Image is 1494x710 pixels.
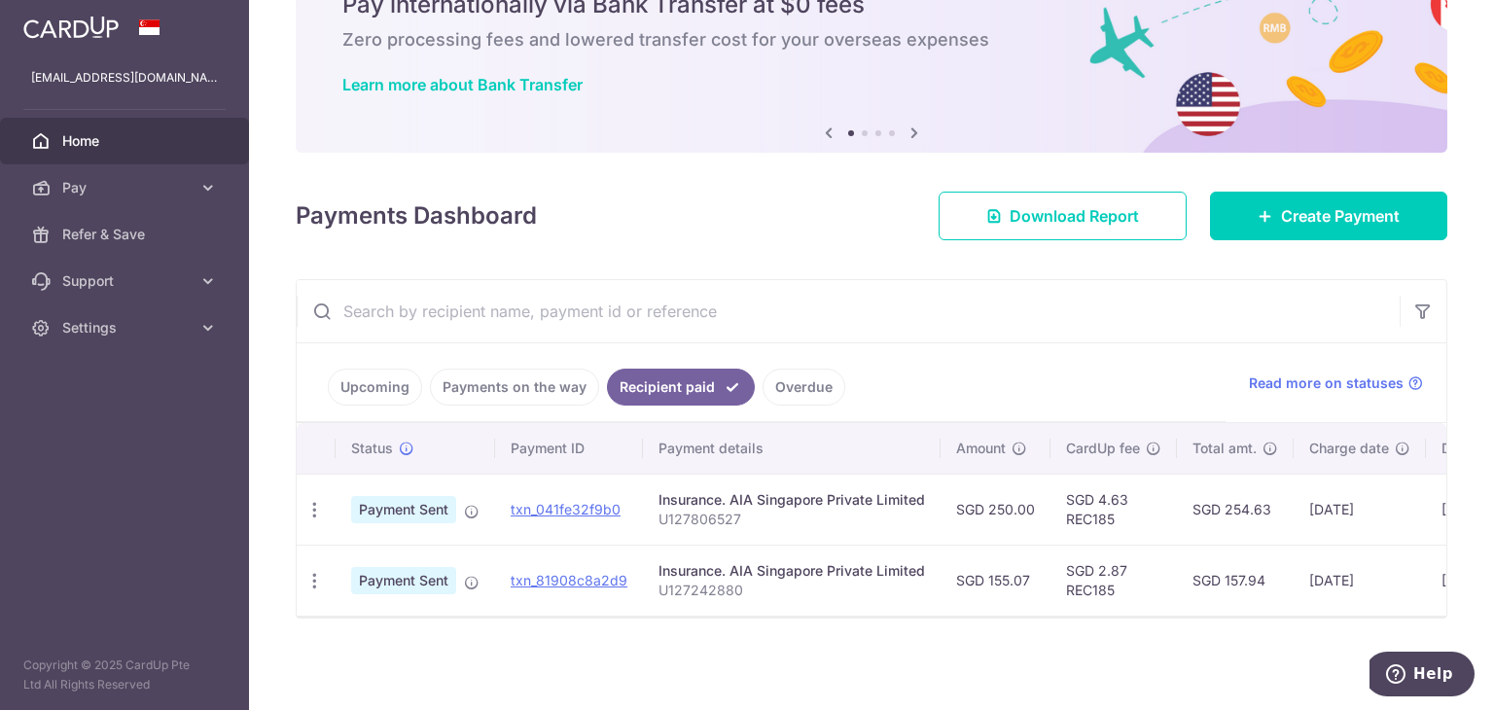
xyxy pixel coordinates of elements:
[296,198,537,233] h4: Payments Dashboard
[1010,204,1139,228] span: Download Report
[62,225,191,244] span: Refer & Save
[941,474,1050,545] td: SGD 250.00
[1050,545,1177,616] td: SGD 2.87 REC185
[62,178,191,197] span: Pay
[23,16,119,39] img: CardUp
[658,561,925,581] div: Insurance. AIA Singapore Private Limited
[1294,545,1426,616] td: [DATE]
[62,131,191,151] span: Home
[658,581,925,600] p: U127242880
[1281,204,1400,228] span: Create Payment
[1309,439,1389,458] span: Charge date
[956,439,1006,458] span: Amount
[511,572,627,588] a: txn_81908c8a2d9
[1249,373,1404,393] span: Read more on statuses
[658,510,925,529] p: U127806527
[1050,474,1177,545] td: SGD 4.63 REC185
[430,369,599,406] a: Payments on the way
[1177,545,1294,616] td: SGD 157.94
[607,369,755,406] a: Recipient paid
[939,192,1187,240] a: Download Report
[658,490,925,510] div: Insurance. AIA Singapore Private Limited
[1369,652,1475,700] iframe: Opens a widget where you can find more information
[1192,439,1257,458] span: Total amt.
[62,318,191,337] span: Settings
[1177,474,1294,545] td: SGD 254.63
[328,369,422,406] a: Upcoming
[495,423,643,474] th: Payment ID
[351,439,393,458] span: Status
[511,501,621,517] a: txn_041fe32f9b0
[62,271,191,291] span: Support
[941,545,1050,616] td: SGD 155.07
[1294,474,1426,545] td: [DATE]
[643,423,941,474] th: Payment details
[342,28,1401,52] h6: Zero processing fees and lowered transfer cost for your overseas expenses
[1249,373,1423,393] a: Read more on statuses
[1066,439,1140,458] span: CardUp fee
[763,369,845,406] a: Overdue
[31,68,218,88] p: [EMAIL_ADDRESS][DOMAIN_NAME]
[351,496,456,523] span: Payment Sent
[351,567,456,594] span: Payment Sent
[1210,192,1447,240] a: Create Payment
[297,280,1400,342] input: Search by recipient name, payment id or reference
[342,75,583,94] a: Learn more about Bank Transfer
